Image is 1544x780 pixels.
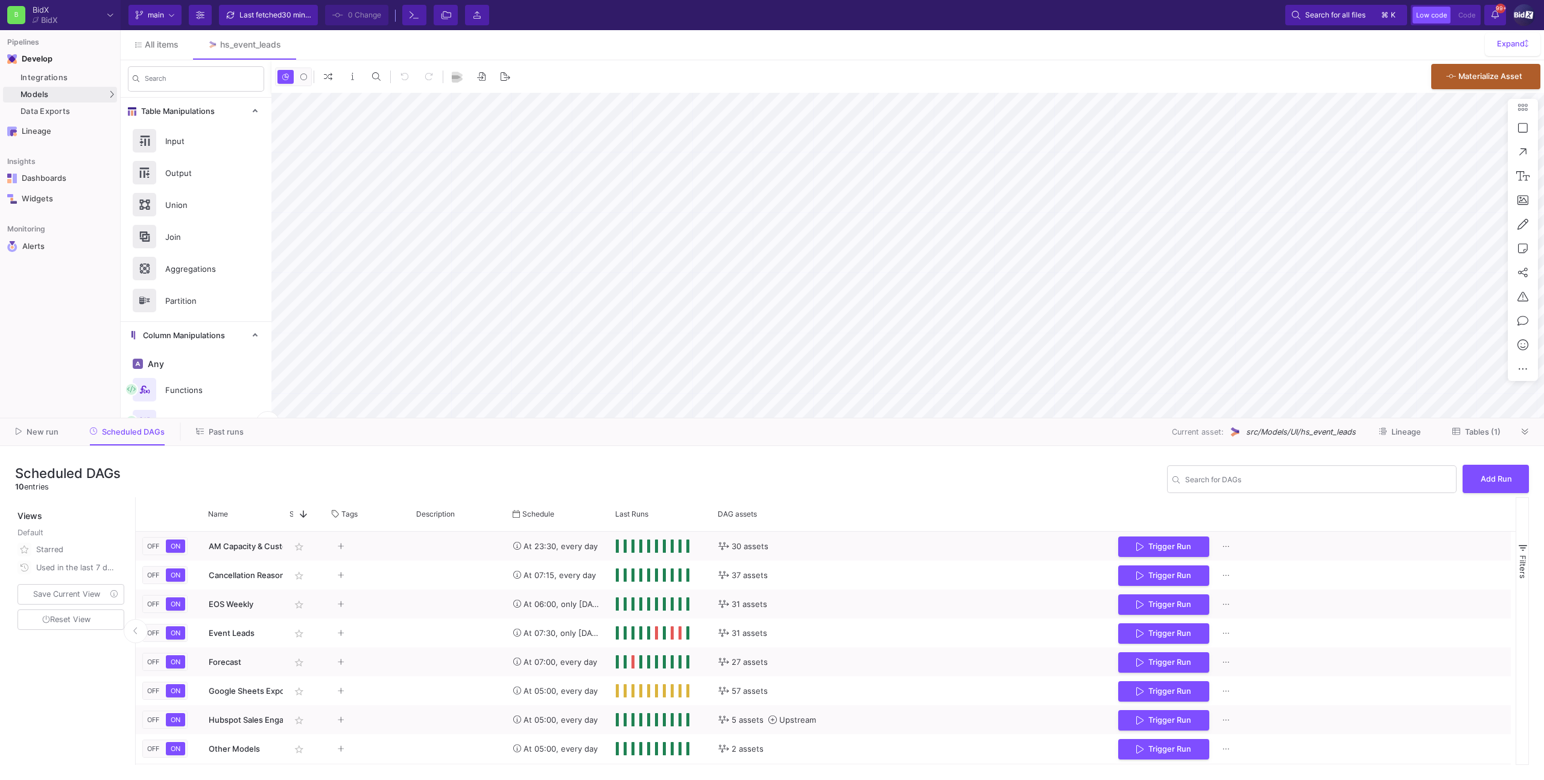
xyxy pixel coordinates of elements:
[513,706,603,734] div: At 05:00, every day
[136,590,1511,618] div: Press SPACE to select this row.
[7,174,17,183] img: Navigation icon
[102,427,165,436] span: Scheduled DAGs
[3,122,117,141] a: Navigation iconLineage
[145,684,162,697] button: OFF
[1148,571,1191,580] span: Trigger Run
[166,742,185,755] button: ON
[15,482,24,491] span: 10
[1391,8,1396,22] span: k
[158,196,241,214] div: Union
[1416,11,1447,19] span: Low code
[3,169,117,188] a: Navigation iconDashboards
[513,561,603,590] div: At 07:15, every day
[513,735,603,763] div: At 05:00, every day
[1378,8,1400,22] button: ⌘k
[145,626,162,640] button: OFF
[292,742,306,756] mat-icon: star_border
[21,90,49,99] span: Models
[121,221,271,253] button: Join
[145,77,259,85] input: Search
[121,374,271,406] button: Functions
[513,648,603,676] div: At 07:00, every day
[17,527,127,541] div: Default
[513,677,603,705] div: At 05:00, every day
[17,584,124,605] button: Save Current View
[292,597,306,612] mat-icon: star_border
[145,716,162,724] span: OFF
[15,481,121,492] div: entries
[22,174,100,183] div: Dashboards
[3,189,117,209] a: Navigation iconWidgets
[207,40,218,50] img: Tab icon
[1118,594,1209,615] button: Trigger Run
[136,676,1511,705] div: Press SPACE to select this row.
[7,6,25,24] div: B
[522,509,554,518] span: Schedule
[1148,658,1191,667] span: Trigger Run
[1118,623,1209,644] button: Trigger Run
[7,127,17,136] img: Navigation icon
[17,609,124,631] button: Reset View
[220,40,281,49] div: hs_event_leads
[292,713,306,728] mat-icon: star_border
[1413,7,1451,24] button: Low code
[22,241,101,252] div: Alerts
[1118,681,1209,702] button: Trigger Run
[158,292,241,310] div: Partition
[166,597,185,611] button: ON
[158,381,241,399] div: Functions
[1148,687,1191,696] span: Trigger Run
[166,655,185,668] button: ON
[22,54,40,64] div: Develop
[732,619,767,647] span: 31 assets
[136,618,1511,647] div: Press SPACE to select this row.
[282,10,334,19] span: 30 minutes ago
[166,713,185,726] button: ON
[27,427,59,436] span: New run
[341,509,358,518] span: Tags
[145,40,179,49] span: All items
[121,406,271,438] button: Case
[158,132,241,150] div: Input
[732,590,767,618] span: 31 assets
[121,125,271,157] button: Input
[21,107,114,116] div: Data Exports
[1381,8,1388,22] span: ⌘
[209,715,317,725] span: Hubspot Sales Engagements
[7,194,17,204] img: Navigation icon
[145,742,162,755] button: OFF
[168,687,183,695] span: ON
[1118,565,1209,587] button: Trigger Run
[1438,423,1515,441] button: Tables (1)
[138,331,225,341] span: Column Manipulations
[145,658,162,666] span: OFF
[145,655,162,668] button: OFF
[148,6,164,24] span: main
[1391,427,1421,436] span: Lineage
[145,687,162,695] span: OFF
[145,600,162,608] span: OFF
[136,647,1511,676] div: Press SPACE to select this row.
[168,542,183,550] span: ON
[209,599,253,609] span: EOS Weekly
[166,626,185,640] button: ON
[292,655,306,670] mat-icon: star_border
[33,590,100,599] span: Save Current View
[145,629,162,637] span: OFF
[33,6,58,14] div: BidX
[15,465,121,481] h3: Scheduled DAGs
[15,559,127,577] button: Used in the last 7 days
[732,648,768,676] span: 27 assets
[1518,555,1528,579] span: Filters
[1285,5,1407,25] button: Search for all files⌘k
[718,509,757,518] span: DAG assets
[732,735,764,763] span: 2 assets
[168,744,183,753] span: ON
[121,285,271,316] button: Partition
[1465,427,1501,436] span: Tables (1)
[732,561,768,590] span: 37 assets
[1463,465,1529,493] button: Add Run
[292,539,306,554] mat-icon: star_border
[145,542,162,550] span: OFF
[121,157,271,189] button: Output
